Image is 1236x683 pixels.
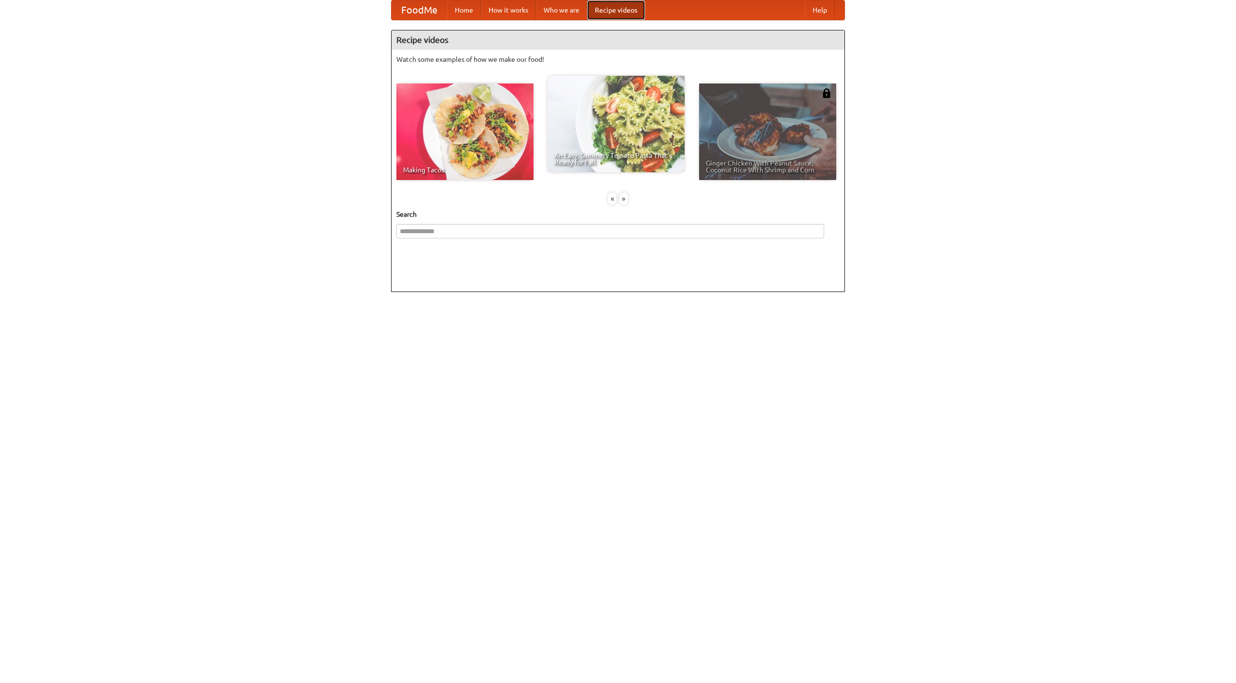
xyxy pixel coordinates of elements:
a: Home [447,0,481,20]
a: Help [805,0,835,20]
a: How it works [481,0,536,20]
h4: Recipe videos [392,30,844,50]
div: « [608,193,617,205]
span: Making Tacos [403,167,527,173]
div: » [619,193,628,205]
img: 483408.png [822,88,831,98]
a: Making Tacos [396,84,534,180]
p: Watch some examples of how we make our food! [396,55,840,64]
a: Who we are [536,0,587,20]
a: FoodMe [392,0,447,20]
a: An Easy, Summery Tomato Pasta That's Ready for Fall [548,76,685,172]
h5: Search [396,209,840,219]
span: An Easy, Summery Tomato Pasta That's Ready for Fall [554,152,678,166]
a: Recipe videos [587,0,645,20]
